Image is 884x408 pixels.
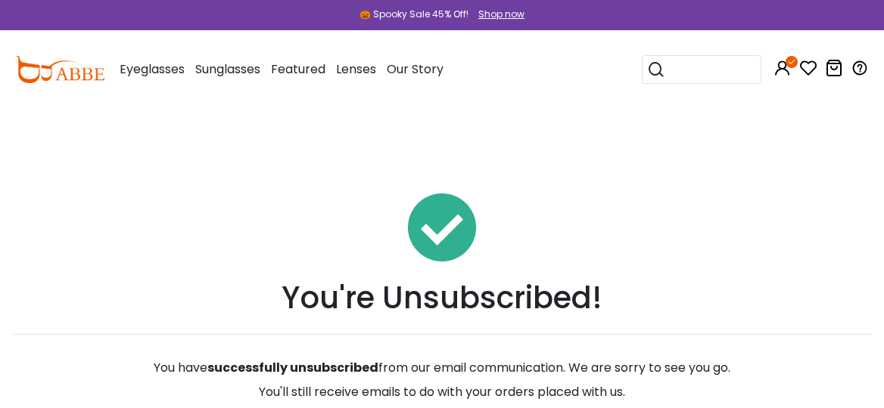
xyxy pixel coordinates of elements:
[195,60,260,78] span: Sunglasses
[12,377,872,407] div: You'll still receive emails to do with your orders placed with us.
[336,60,376,78] span: Lenses
[207,359,378,376] span: successfully unsubscribed
[360,8,468,21] div: 🎃 Spooky Sale 45% Off!
[15,56,104,83] img: abbeglasses.com
[12,347,872,377] div: You have from our email communication. We are sorry to see you go.
[271,60,325,78] span: Featured
[471,8,524,20] a: Shop now
[408,181,476,261] img: Unsubscribed
[478,8,524,21] div: Shop now
[12,280,872,316] h1: You're Unsubscribed!
[387,60,444,78] span: Our Story
[120,60,185,78] span: Eyeglasses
